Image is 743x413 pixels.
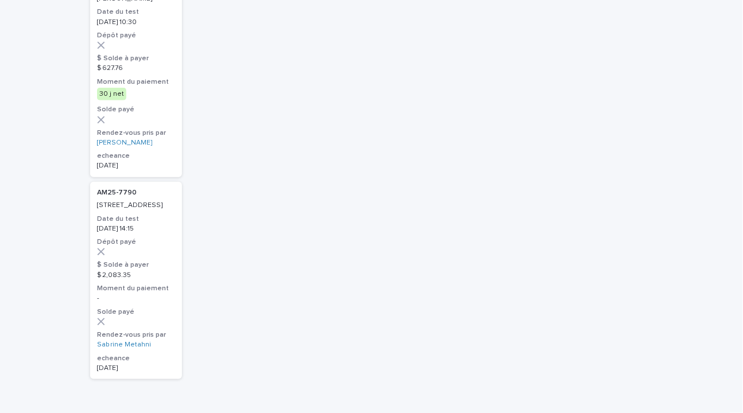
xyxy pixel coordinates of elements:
h3: Rendez-vous pris par [97,330,175,340]
h3: Date du test [97,215,175,224]
a: AM25-7790 [STREET_ADDRESS]Date du test[DATE] 14:15Dépôt payé$ Solde à payer$ 2,083.35Moment du pa... [90,182,182,379]
a: Sabrine Metahni [97,341,151,349]
h3: Date du test [97,7,175,17]
h3: $ Solde à payer [97,54,175,63]
h3: Moment du paiement [97,284,175,293]
h3: Dépôt payé [97,237,175,247]
h3: Solde payé [97,105,175,114]
h3: echeance [97,151,175,161]
p: AM25-7790 [97,189,175,197]
h3: Dépôt payé [97,31,175,40]
h3: $ Solde à payer [97,260,175,270]
p: $ 2,083.35 [97,271,175,279]
div: 30 j net [97,88,126,100]
h3: echeance [97,354,175,363]
p: [DATE] 14:15 [97,225,175,233]
a: [PERSON_NAME] [97,139,152,147]
p: [DATE] [97,364,175,372]
p: $ 627.76 [97,64,175,72]
p: [DATE] [97,162,175,170]
p: [DATE] 10:30 [97,18,175,26]
h3: Moment du paiement [97,77,175,87]
h3: Solde payé [97,307,175,317]
p: - [97,294,175,302]
h3: Rendez-vous pris par [97,128,175,138]
p: [STREET_ADDRESS] [97,201,175,209]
